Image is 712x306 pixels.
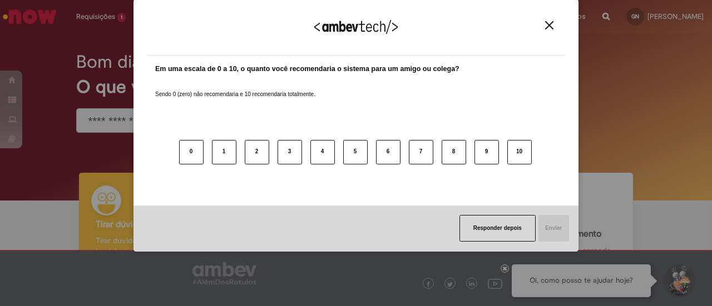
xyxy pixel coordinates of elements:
button: 1 [212,140,236,164]
button: 6 [376,140,400,164]
button: 5 [343,140,368,164]
img: Logo Ambevtech [314,20,398,34]
button: 7 [409,140,433,164]
button: 8 [442,140,466,164]
label: Sendo 0 (zero) não recomendaria e 10 recomendaria totalmente. [155,77,315,98]
button: Close [542,21,557,30]
button: Responder depois [459,215,536,242]
button: 3 [278,140,302,164]
button: 10 [507,140,532,164]
button: 9 [474,140,499,164]
img: Close [545,21,553,29]
button: 4 [310,140,335,164]
button: 2 [245,140,269,164]
button: 0 [179,140,204,164]
label: Em uma escala de 0 a 10, o quanto você recomendaria o sistema para um amigo ou colega? [155,64,459,74]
